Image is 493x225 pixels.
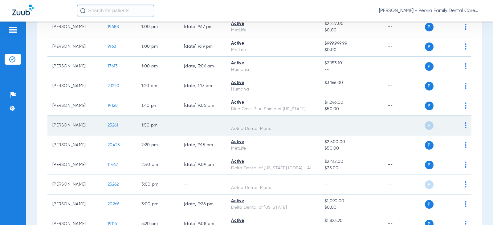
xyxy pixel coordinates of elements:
[47,195,103,214] td: [PERSON_NAME]
[383,116,425,135] td: --
[425,121,434,130] span: P
[425,62,434,71] span: P
[231,119,315,126] div: --
[231,139,315,145] div: Active
[136,76,179,96] td: 1:20 PM
[136,17,179,37] td: 1:00 PM
[465,102,467,109] img: group-dot-blue.svg
[324,86,378,93] span: --
[108,163,118,167] span: 11462
[136,135,179,155] td: 2:20 PM
[231,80,315,86] div: Active
[383,57,425,76] td: --
[231,27,315,34] div: MetLife
[324,198,378,204] span: $1,090.00
[324,145,378,152] span: $50.00
[324,80,378,86] span: $3,166.00
[383,175,425,195] td: --
[324,21,378,27] span: $2,227.00
[179,96,226,116] td: [DATE] 9:05 PM
[179,76,226,96] td: [DATE] 1:13 PM
[379,8,481,14] span: [PERSON_NAME] - Peoria Family Dental Care
[324,159,378,165] span: $2,412.00
[231,145,315,152] div: MetLife
[108,84,119,88] span: 23220
[383,135,425,155] td: --
[383,17,425,37] td: --
[231,126,315,132] div: Aetna Dental Plans
[231,99,315,106] div: Active
[324,106,378,112] span: $50.00
[324,123,329,127] span: --
[231,198,315,204] div: Active
[108,44,116,49] span: 9168
[425,161,434,169] span: P
[47,37,103,57] td: [PERSON_NAME]
[425,23,434,31] span: P
[231,40,315,47] div: Active
[324,40,378,47] span: $999,999.99
[324,165,378,171] span: $75.00
[465,24,467,30] img: group-dot-blue.svg
[425,102,434,110] span: P
[179,17,226,37] td: [DATE] 9:17 PM
[231,21,315,27] div: Active
[108,123,118,127] span: 23261
[324,66,378,73] span: --
[47,76,103,96] td: [PERSON_NAME]
[231,218,315,224] div: Active
[231,178,315,185] div: --
[465,181,467,187] img: group-dot-blue.svg
[108,202,119,206] span: 20266
[231,159,315,165] div: Active
[425,200,434,209] span: P
[136,96,179,116] td: 1:40 PM
[383,195,425,214] td: --
[425,82,434,90] span: P
[465,142,467,148] img: group-dot-blue.svg
[179,175,226,195] td: --
[324,218,378,224] span: $1,823.20
[136,175,179,195] td: 3:00 PM
[231,185,315,191] div: Aetna Dental Plans
[8,26,18,34] img: hamburger-icon
[324,99,378,106] span: $1,246.00
[108,25,119,29] span: 19488
[231,47,315,53] div: MetLife
[324,204,378,211] span: $0.00
[108,64,117,68] span: 17613
[231,86,315,93] div: Humana
[324,139,378,145] span: $2,500.00
[324,60,378,66] span: $2,153.10
[12,5,34,15] img: Zuub Logo
[108,103,118,108] span: 19128
[179,155,226,175] td: [DATE] 9:09 PM
[231,66,315,73] div: Humana
[179,37,226,57] td: [DATE] 9:19 PM
[179,195,226,214] td: [DATE] 9:28 PM
[383,155,425,175] td: --
[47,135,103,155] td: [PERSON_NAME]
[231,204,315,211] div: Delta Dental of [US_STATE]
[80,8,86,14] img: Search Icon
[179,116,226,135] td: --
[179,57,226,76] td: [DATE] 3:06 AM
[465,201,467,207] img: group-dot-blue.svg
[47,175,103,195] td: [PERSON_NAME]
[47,116,103,135] td: [PERSON_NAME]
[383,37,425,57] td: --
[136,116,179,135] td: 1:50 PM
[231,165,315,171] div: Delta Dental of [US_STATE] (DDPA) - AI
[425,180,434,189] span: P
[108,143,120,147] span: 20425
[465,83,467,89] img: group-dot-blue.svg
[324,27,378,34] span: $0.00
[47,57,103,76] td: [PERSON_NAME]
[136,37,179,57] td: 1:00 PM
[465,43,467,50] img: group-dot-blue.svg
[383,96,425,116] td: --
[136,57,179,76] td: 1:00 PM
[465,63,467,69] img: group-dot-blue.svg
[47,17,103,37] td: [PERSON_NAME]
[179,135,226,155] td: [DATE] 9:15 PM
